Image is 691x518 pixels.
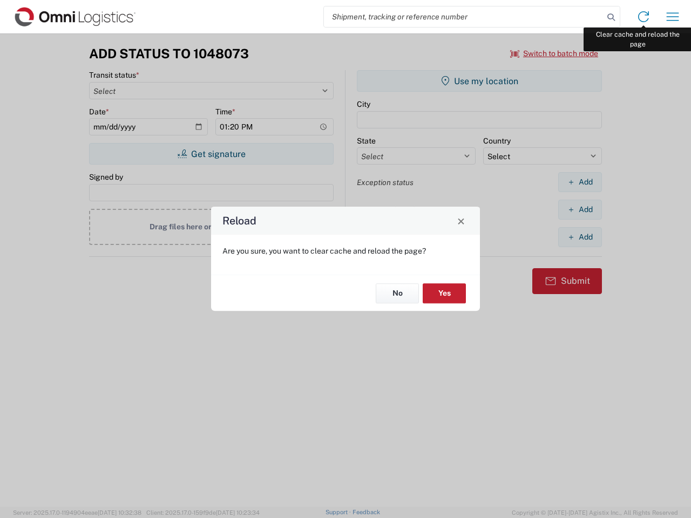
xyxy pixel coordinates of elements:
button: Yes [423,283,466,303]
input: Shipment, tracking or reference number [324,6,604,27]
h4: Reload [222,213,256,229]
button: Close [453,213,469,228]
button: No [376,283,419,303]
p: Are you sure, you want to clear cache and reload the page? [222,246,469,256]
